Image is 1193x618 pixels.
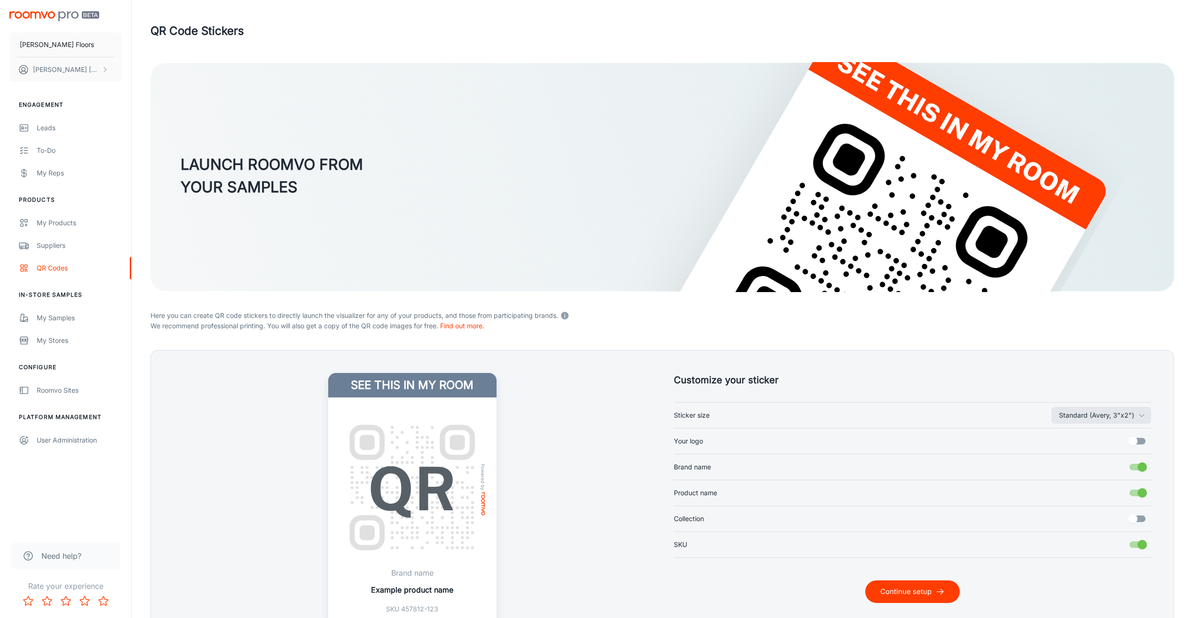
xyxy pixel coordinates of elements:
[371,604,453,614] p: SKU 457812-123
[38,592,56,610] button: Rate 2 star
[33,64,99,75] p: [PERSON_NAME] [PERSON_NAME]
[674,462,711,472] span: Brand name
[19,592,38,610] button: Rate 1 star
[440,322,484,330] a: Find out more.
[340,415,485,561] img: QR Code Example
[37,385,122,396] div: Roomvo Sites
[865,580,960,603] button: Continue setup
[371,567,453,578] p: Brand name
[75,592,94,610] button: Rate 4 star
[150,23,244,40] h1: QR Code Stickers
[674,373,1152,387] h5: Customize your sticker
[150,321,1174,331] p: We recommend professional printing. You will also get a copy of the QR code images for free.
[20,40,94,50] p: [PERSON_NAME] Floors
[37,218,122,228] div: My Products
[674,539,687,550] span: SKU
[37,123,122,133] div: Leads
[371,584,453,595] p: Example product name
[94,592,113,610] button: Rate 5 star
[37,263,122,273] div: QR Codes
[37,168,122,178] div: My Reps
[37,145,122,156] div: To-do
[9,32,122,57] button: [PERSON_NAME] Floors
[56,592,75,610] button: Rate 3 star
[9,11,99,21] img: Roomvo PRO Beta
[674,436,703,446] span: Your logo
[674,488,717,498] span: Product name
[328,373,497,397] h4: See this in my room
[674,410,710,420] span: Sticker size
[181,153,363,198] h3: LAUNCH ROOMVO FROM YOUR SAMPLES
[150,309,1174,321] p: Here you can create QR code stickers to directly launch the visualizer for any of your products, ...
[478,464,488,491] span: Powered by
[8,580,124,592] p: Rate your experience
[37,335,122,346] div: My Stores
[37,240,122,251] div: Suppliers
[481,492,485,515] img: roomvo
[674,514,704,524] span: Collection
[37,313,122,323] div: My Samples
[41,550,81,562] span: Need help?
[9,57,122,82] button: [PERSON_NAME] [PERSON_NAME]
[1051,407,1151,424] button: Sticker size
[37,435,122,445] div: User Administration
